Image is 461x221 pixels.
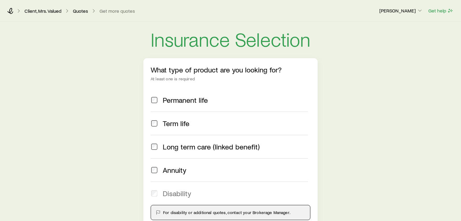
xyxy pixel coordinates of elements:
span: Term life [163,119,189,128]
a: Quotes [73,8,88,14]
input: Term life [151,120,157,126]
button: Get more quotes [99,8,135,14]
a: Client, Mrs. Valued [24,8,62,14]
h1: Insurance Selection [151,29,310,49]
p: What type of product are you looking for? [151,65,310,74]
div: For disability or additional quotes, contact your Brokerage Manager. [156,210,305,215]
span: Permanent life [163,96,208,104]
input: Disability [151,190,157,196]
input: Long term care (linked benefit) [151,144,157,150]
p: [PERSON_NAME] [379,8,423,14]
input: Permanent life [151,97,157,103]
button: [PERSON_NAME] [379,7,423,15]
span: Annuity [163,166,186,174]
input: Annuity [151,167,157,173]
button: Get help [428,7,454,14]
span: Long term care (linked benefit) [163,142,260,151]
span: Disability [163,189,191,198]
div: At least one is required [151,76,310,81]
